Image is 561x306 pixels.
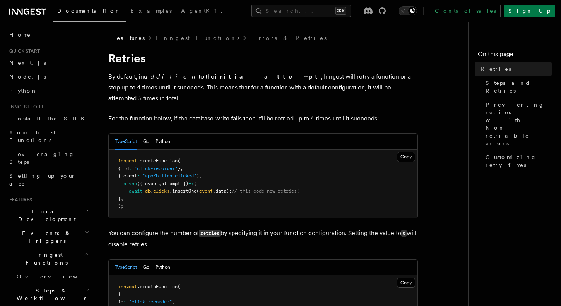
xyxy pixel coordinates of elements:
[118,284,137,289] span: inngest
[199,230,221,237] code: retries
[6,205,91,226] button: Local Development
[118,291,121,297] span: {
[17,273,96,280] span: Overview
[143,260,149,275] button: Go
[6,208,84,223] span: Local Development
[199,188,213,194] span: event
[188,181,194,186] span: =>
[108,71,418,104] p: By default, in to the , Inngest will retry a function or a step up to 4 times until it succeeds. ...
[108,113,418,124] p: For the function below, if the database write fails then it'll be retried up to 4 times until it ...
[199,173,202,179] span: ,
[118,166,129,171] span: { id
[9,115,89,122] span: Install the SDK
[9,173,76,187] span: Setting up your app
[232,188,299,194] span: // this code now retries!
[482,150,552,172] a: Customizing retry times
[143,134,149,150] button: Go
[14,270,91,284] a: Overview
[137,284,178,289] span: .createFunction
[156,34,239,42] a: Inngest Functions
[118,299,123,304] span: id
[486,79,552,95] span: Steps and Retries
[172,299,175,304] span: ,
[137,173,140,179] span: :
[130,8,172,14] span: Examples
[6,197,32,203] span: Features
[9,88,38,94] span: Python
[194,181,197,186] span: {
[176,2,227,21] a: AgentKit
[178,166,180,171] span: }
[478,62,552,76] a: Retries
[9,60,46,66] span: Next.js
[251,5,351,17] button: Search...⌘K
[137,181,159,186] span: ({ event
[397,152,415,162] button: Copy
[486,101,552,147] span: Preventing retries with Non-retriable errors
[6,248,91,270] button: Inngest Functions
[118,203,123,209] span: );
[486,153,552,169] span: Customizing retry times
[482,76,552,98] a: Steps and Retries
[14,287,86,302] span: Steps & Workflows
[121,196,123,201] span: ,
[6,112,91,125] a: Install the SDK
[9,151,75,165] span: Leveraging Steps
[57,8,121,14] span: Documentation
[335,7,346,15] kbd: ⌘K
[250,34,327,42] a: Errors & Retries
[481,65,511,73] span: Retries
[6,104,43,110] span: Inngest tour
[9,31,31,39] span: Home
[6,28,91,42] a: Home
[115,260,137,275] button: TypeScript
[9,129,55,143] span: Your first Functions
[478,50,552,62] h4: On this page
[397,278,415,288] button: Copy
[6,147,91,169] a: Leveraging Steps
[142,173,197,179] span: "app/button.clicked"
[482,98,552,150] a: Preventing retries with Non-retriable errors
[430,5,501,17] a: Contact sales
[504,5,555,17] a: Sign Up
[6,125,91,147] a: Your first Functions
[6,229,84,245] span: Events & Triggers
[126,2,176,21] a: Examples
[6,251,84,266] span: Inngest Functions
[14,284,91,305] button: Steps & Workflows
[197,173,199,179] span: }
[118,158,137,163] span: inngest
[53,2,126,22] a: Documentation
[6,169,91,191] a: Setting up your app
[197,188,199,194] span: (
[9,74,46,80] span: Node.js
[151,188,153,194] span: .
[178,158,180,163] span: (
[123,181,137,186] span: async
[6,48,40,54] span: Quick start
[399,6,417,15] button: Toggle dark mode
[129,166,132,171] span: :
[108,228,418,250] p: You can configure the number of by specifying it in your function configuration. Setting the valu...
[6,84,91,98] a: Python
[181,8,222,14] span: AgentKit
[6,56,91,70] a: Next.js
[137,158,178,163] span: .createFunction
[144,73,198,80] em: addition
[214,73,321,80] strong: initial attempt
[6,226,91,248] button: Events & Triggers
[129,299,172,304] span: "click-recorder"
[118,173,137,179] span: { event
[159,181,161,186] span: ,
[6,70,91,84] a: Node.js
[134,166,178,171] span: "click-recorder"
[108,34,145,42] span: Features
[169,188,197,194] span: .insertOne
[161,181,188,186] span: attempt })
[108,51,418,65] h1: Retries
[153,188,169,194] span: clicks
[178,284,180,289] span: (
[129,188,142,194] span: await
[118,196,121,201] span: }
[180,166,183,171] span: ,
